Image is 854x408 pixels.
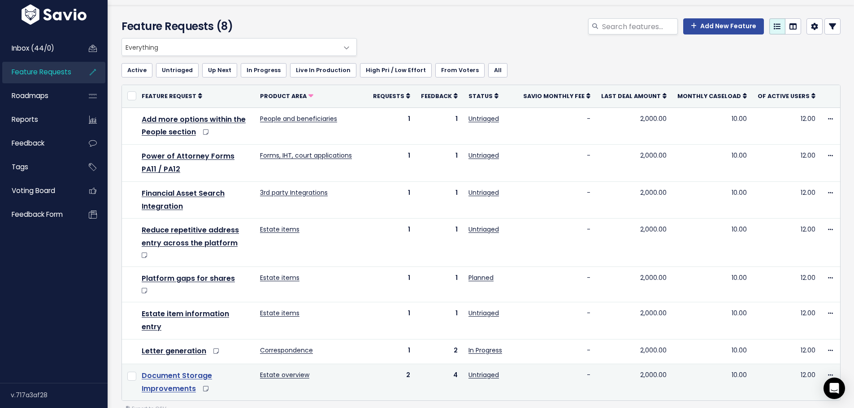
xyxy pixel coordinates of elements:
ul: Filter feature requests [121,63,841,77]
td: 10.00 [672,339,752,364]
a: Live In Production [290,63,356,77]
a: Add New Feature [683,18,764,34]
td: 2,000.00 [596,267,672,302]
td: 10.00 [672,107,752,145]
div: Open Intercom Messenger [824,378,845,399]
span: Requests [373,92,404,100]
a: Requests [373,91,410,100]
a: Untriaged [468,188,499,197]
span: Product Area [260,92,307,100]
a: Status [468,91,499,100]
span: Status [468,92,493,100]
td: 1 [416,107,463,145]
a: Roadmaps [2,86,74,106]
td: - [518,107,596,145]
a: Estate items [260,225,299,234]
span: Inbox (44/0) [12,43,54,53]
span: Voting Board [12,186,55,195]
a: Estate overview [260,370,309,379]
td: 10.00 [672,302,752,339]
a: Document Storage Improvements [142,370,212,394]
a: In Progress [468,346,502,355]
td: 10.00 [672,364,752,400]
td: 4 [416,364,463,400]
td: 2,000.00 [596,219,672,267]
span: Of active users [758,92,810,100]
td: 2 [416,339,463,364]
td: 12.00 [752,107,821,145]
a: Financial Asset Search Integration [142,188,225,211]
h4: Feature Requests (8) [121,18,352,34]
td: - [518,219,596,267]
td: 10.00 [672,219,752,267]
input: Search features... [601,18,678,34]
td: 1 [368,267,416,302]
td: 1 [368,339,416,364]
span: Tags [12,162,28,172]
a: Correspondence [260,346,313,355]
a: Savio Monthly Fee [523,91,590,100]
td: 12.00 [752,267,821,302]
span: Everything [122,39,338,56]
a: Untriaged [468,114,499,123]
td: 1 [416,181,463,219]
td: 12.00 [752,181,821,219]
a: Estate items [260,273,299,282]
td: 12.00 [752,339,821,364]
a: Active [121,63,152,77]
a: All [488,63,507,77]
a: Feedback [421,91,458,100]
a: Power of Attorney Forms PA11 / PA12 [142,151,234,174]
td: 2,000.00 [596,181,672,219]
img: logo-white.9d6f32f41409.svg [19,4,89,25]
td: 1 [368,302,416,339]
a: Feature Request [142,91,202,100]
a: High Pri / Low Effort [360,63,432,77]
td: 1 [416,267,463,302]
a: Feedback [2,133,74,154]
span: Feedback [12,138,44,148]
a: Untriaged [468,225,499,234]
a: Feedback form [2,204,74,225]
td: 2,000.00 [596,364,672,400]
a: Of active users [758,91,815,100]
td: 1 [416,219,463,267]
td: 1 [368,107,416,145]
td: 1 [368,219,416,267]
td: 2,000.00 [596,302,672,339]
a: Platform gaps for shares [142,273,235,283]
a: Reduce repetitive address entry across the platform [142,225,239,248]
a: Forms, IHT, court applications [260,151,352,160]
td: 12.00 [752,219,821,267]
td: - [518,267,596,302]
span: Everything [121,38,357,56]
a: Product Area [260,91,313,100]
a: Voting Board [2,180,74,201]
a: Estate items [260,309,299,318]
td: 10.00 [672,145,752,182]
a: Up Next [202,63,237,77]
td: - [518,302,596,339]
a: Untriaged [156,63,199,77]
a: Estate item information entry [142,309,229,332]
span: Roadmaps [12,91,48,100]
a: Letter generation [142,346,206,356]
td: 1 [416,145,463,182]
a: Inbox (44/0) [2,38,74,59]
div: v.717a3af28 [11,383,108,407]
td: 2,000.00 [596,339,672,364]
td: 10.00 [672,267,752,302]
a: Tags [2,157,74,177]
span: Monthly caseload [677,92,741,100]
a: Untriaged [468,151,499,160]
td: 10.00 [672,181,752,219]
td: 1 [368,181,416,219]
a: People and beneficiaries [260,114,337,123]
td: 2 [368,364,416,400]
a: From Voters [435,63,485,77]
td: 2,000.00 [596,107,672,145]
span: Last deal amount [601,92,661,100]
td: 12.00 [752,145,821,182]
td: 1 [416,302,463,339]
a: Monthly caseload [677,91,747,100]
